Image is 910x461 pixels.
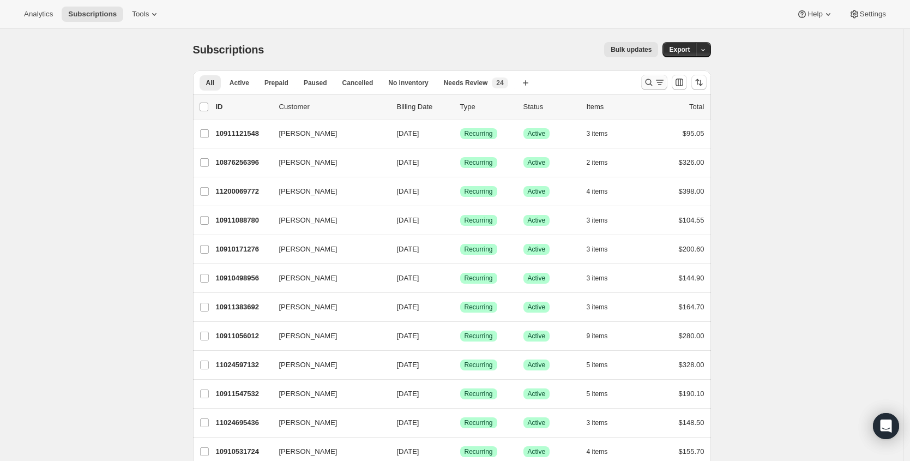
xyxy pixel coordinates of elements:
[465,158,493,167] span: Recurring
[444,79,488,87] span: Needs Review
[528,303,546,312] span: Active
[24,10,53,19] span: Analytics
[397,274,419,282] span: [DATE]
[397,390,419,398] span: [DATE]
[587,155,620,170] button: 2 items
[679,158,704,166] span: $326.00
[465,129,493,138] span: Recurring
[279,331,338,342] span: [PERSON_NAME]
[662,42,696,57] button: Export
[216,386,704,402] div: 10911547532[PERSON_NAME][DATE]SuccessRecurringSuccessActive5 items$190.10
[216,101,704,112] div: IDCustomerBilling DateTypeStatusItemsTotal
[496,79,503,87] span: 24
[279,186,338,197] span: [PERSON_NAME]
[397,361,419,369] span: [DATE]
[465,418,493,427] span: Recurring
[528,245,546,254] span: Active
[679,274,704,282] span: $144.90
[587,390,608,398] span: 5 items
[279,273,338,284] span: [PERSON_NAME]
[611,45,652,54] span: Bulk updates
[672,75,687,90] button: Customize table column order and visibility
[397,245,419,253] span: [DATE]
[842,7,893,22] button: Settings
[873,413,899,439] div: Open Intercom Messenger
[62,7,123,22] button: Subscriptions
[279,302,338,313] span: [PERSON_NAME]
[587,328,620,344] button: 9 items
[273,356,382,374] button: [PERSON_NAME]
[587,386,620,402] button: 5 items
[132,10,149,19] span: Tools
[460,101,515,112] div: Type
[587,158,608,167] span: 2 items
[679,187,704,195] span: $398.00
[679,303,704,311] span: $164.70
[216,273,270,284] p: 10910498956
[216,446,270,457] p: 10910531724
[465,303,493,312] span: Recurring
[397,216,419,224] span: [DATE]
[273,270,382,287] button: [PERSON_NAME]
[528,361,546,369] span: Active
[397,129,419,137] span: [DATE]
[216,184,704,199] div: 11200069772[PERSON_NAME][DATE]SuccessRecurringSuccessActive4 items$398.00
[465,361,493,369] span: Recurring
[273,212,382,229] button: [PERSON_NAME]
[397,187,419,195] span: [DATE]
[587,361,608,369] span: 5 items
[273,443,382,460] button: [PERSON_NAME]
[216,417,270,428] p: 11024695436
[517,75,534,91] button: Create new view
[216,128,270,139] p: 10911121548
[279,244,338,255] span: [PERSON_NAME]
[216,215,270,226] p: 10911088780
[587,444,620,459] button: 4 items
[465,390,493,398] span: Recurring
[397,101,451,112] p: Billing Date
[216,328,704,344] div: 10911056012[PERSON_NAME][DATE]SuccessRecurringSuccessActive9 items$280.00
[587,242,620,257] button: 3 items
[279,446,338,457] span: [PERSON_NAME]
[528,274,546,283] span: Active
[125,7,166,22] button: Tools
[790,7,840,22] button: Help
[587,447,608,456] span: 4 items
[669,45,690,54] span: Export
[216,126,704,141] div: 10911121548[PERSON_NAME][DATE]SuccessRecurringSuccessActive3 items$95.05
[587,271,620,286] button: 3 items
[216,415,704,430] div: 11024695436[PERSON_NAME][DATE]SuccessRecurringSuccessActive3 items$148.50
[342,79,373,87] span: Cancelled
[465,187,493,196] span: Recurring
[304,79,327,87] span: Paused
[216,213,704,228] div: 10911088780[PERSON_NAME][DATE]SuccessRecurringSuccessActive3 items$104.55
[397,332,419,340] span: [DATE]
[528,418,546,427] span: Active
[679,447,704,456] span: $155.70
[397,158,419,166] span: [DATE]
[397,418,419,427] span: [DATE]
[216,242,704,257] div: 10910171276[PERSON_NAME][DATE]SuccessRecurringSuccessActive3 items$200.60
[587,415,620,430] button: 3 items
[528,447,546,456] span: Active
[216,155,704,170] div: 10876256396[PERSON_NAME][DATE]SuccessRecurringSuccessActive2 items$326.00
[279,388,338,399] span: [PERSON_NAME]
[216,444,704,459] div: 10910531724[PERSON_NAME][DATE]SuccessRecurringSuccessActive4 items$155.70
[679,390,704,398] span: $190.10
[465,274,493,283] span: Recurring
[216,360,270,370] p: 11024597132
[587,300,620,315] button: 3 items
[641,75,667,90] button: Search and filter results
[273,183,382,200] button: [PERSON_NAME]
[273,298,382,316] button: [PERSON_NAME]
[807,10,822,19] span: Help
[279,360,338,370] span: [PERSON_NAME]
[397,447,419,456] span: [DATE]
[679,418,704,427] span: $148.50
[206,79,214,87] span: All
[273,241,382,258] button: [PERSON_NAME]
[587,126,620,141] button: 3 items
[587,303,608,312] span: 3 items
[465,245,493,254] span: Recurring
[17,7,59,22] button: Analytics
